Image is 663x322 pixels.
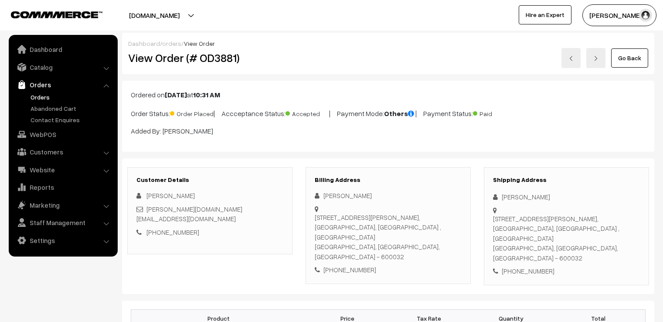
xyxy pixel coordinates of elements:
a: Abandoned Cart [28,104,115,113]
div: [PERSON_NAME] [493,192,640,202]
a: [PHONE_NUMBER] [146,228,199,236]
span: [PERSON_NAME] [146,192,195,199]
b: Others [384,109,415,118]
span: View Order [184,40,215,47]
button: [DOMAIN_NAME] [99,4,210,26]
img: right-arrow.png [593,56,598,61]
a: Dashboard [11,41,115,57]
div: [PHONE_NUMBER] [315,265,462,275]
a: Settings [11,233,115,248]
div: [STREET_ADDRESS][PERSON_NAME], [GEOGRAPHIC_DATA], [GEOGRAPHIC_DATA] ,[GEOGRAPHIC_DATA] [GEOGRAPHI... [493,214,640,263]
a: Orders [28,92,115,102]
div: [PERSON_NAME] [315,191,462,201]
a: Reports [11,179,115,195]
a: Catalog [11,59,115,75]
a: Customers [11,144,115,160]
img: COMMMERCE [11,11,102,18]
h3: Customer Details [136,176,283,184]
span: Order Placed [170,107,214,118]
span: Paid [473,107,517,118]
div: / / [128,39,648,48]
b: 10:31 AM [193,90,220,99]
button: [PERSON_NAME] [582,4,656,26]
a: Staff Management [11,215,115,230]
a: Orders [11,77,115,92]
a: orders [162,40,181,47]
a: Contact Enquires [28,115,115,124]
h3: Shipping Address [493,176,640,184]
a: Dashboard [128,40,160,47]
div: [STREET_ADDRESS][PERSON_NAME], [GEOGRAPHIC_DATA], [GEOGRAPHIC_DATA] ,[GEOGRAPHIC_DATA] [GEOGRAPHI... [315,212,462,262]
h3: Billing Address [315,176,462,184]
img: user [639,9,652,22]
a: Hire an Expert [519,5,571,24]
p: Added By: [PERSON_NAME] [131,126,646,136]
a: Marketing [11,197,115,213]
a: Go Back [611,48,648,68]
p: Ordered on at [131,89,646,100]
p: Order Status: | Accceptance Status: | Payment Mode: | Payment Status: [131,107,646,119]
a: Website [11,162,115,178]
h2: View Order (# OD3881) [128,51,293,65]
b: [DATE] [165,90,187,99]
div: [PHONE_NUMBER] [493,266,640,276]
a: WebPOS [11,127,115,142]
a: [PERSON_NAME][DOMAIN_NAME][EMAIL_ADDRESS][DOMAIN_NAME] [136,205,242,223]
a: COMMMERCE [11,9,87,19]
img: left-arrow.png [568,56,574,61]
span: Accepted [286,107,329,118]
